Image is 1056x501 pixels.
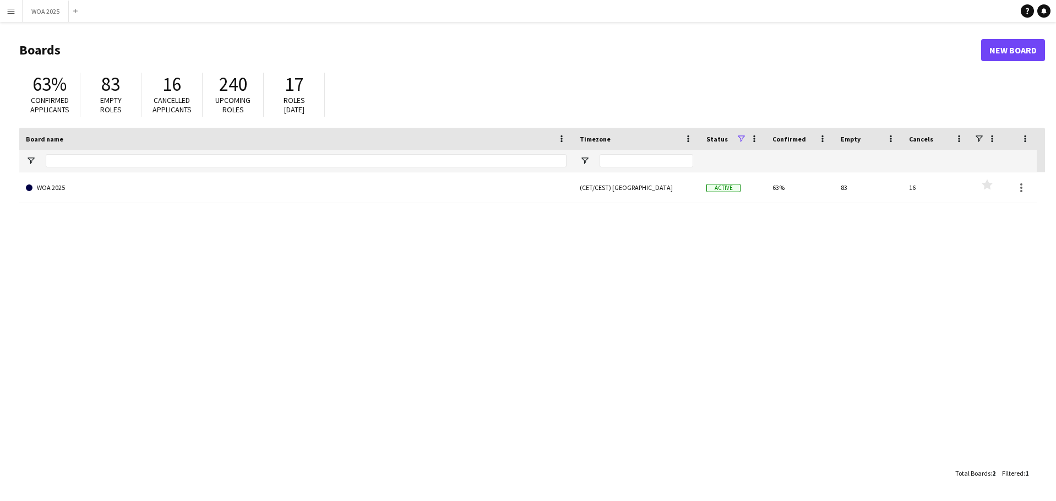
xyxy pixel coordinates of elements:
span: Status [706,135,728,143]
span: 240 [219,72,247,96]
span: Total Boards [955,469,990,477]
span: 16 [162,72,181,96]
span: Cancels [909,135,933,143]
span: Confirmed [772,135,806,143]
span: 63% [32,72,67,96]
a: New Board [981,39,1045,61]
button: Open Filter Menu [26,156,36,166]
input: Timezone Filter Input [600,154,693,167]
span: Timezone [580,135,611,143]
input: Board name Filter Input [46,154,567,167]
span: Filtered [1002,469,1024,477]
span: 2 [992,469,995,477]
span: Confirmed applicants [30,95,69,115]
span: Board name [26,135,63,143]
h1: Boards [19,42,981,58]
button: WOA 2025 [23,1,69,22]
span: 1 [1025,469,1028,477]
span: Cancelled applicants [153,95,192,115]
span: Roles [DATE] [284,95,305,115]
div: : [1002,462,1028,484]
a: WOA 2025 [26,172,567,203]
div: 63% [766,172,834,203]
div: : [955,462,995,484]
div: 83 [834,172,902,203]
div: 16 [902,172,971,203]
div: (CET/CEST) [GEOGRAPHIC_DATA] [573,172,700,203]
span: Empty roles [100,95,122,115]
span: 17 [285,72,303,96]
button: Open Filter Menu [580,156,590,166]
span: 83 [101,72,120,96]
span: Active [706,184,741,192]
span: Empty [841,135,861,143]
span: Upcoming roles [215,95,251,115]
